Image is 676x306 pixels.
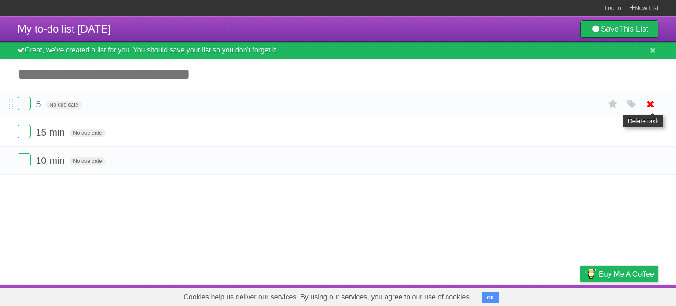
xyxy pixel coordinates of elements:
[70,157,105,165] span: No due date
[46,101,82,109] span: No due date
[175,288,480,306] span: Cookies help us deliver our services. By using our services, you agree to our use of cookies.
[605,97,621,111] label: Star task
[18,23,111,35] span: My to-do list [DATE]
[580,20,658,38] a: SaveThis List
[18,97,31,110] label: Done
[482,292,499,303] button: OK
[36,99,43,110] span: 5
[36,155,67,166] span: 10 min
[585,266,597,281] img: Buy me a coffee
[18,153,31,166] label: Done
[492,287,528,304] a: Developers
[619,25,648,33] b: This List
[18,125,31,138] label: Done
[580,266,658,282] a: Buy me a coffee
[569,287,592,304] a: Privacy
[603,287,658,304] a: Suggest a feature
[36,127,67,138] span: 15 min
[463,287,482,304] a: About
[539,287,558,304] a: Terms
[599,266,654,282] span: Buy me a coffee
[70,129,105,137] span: No due date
